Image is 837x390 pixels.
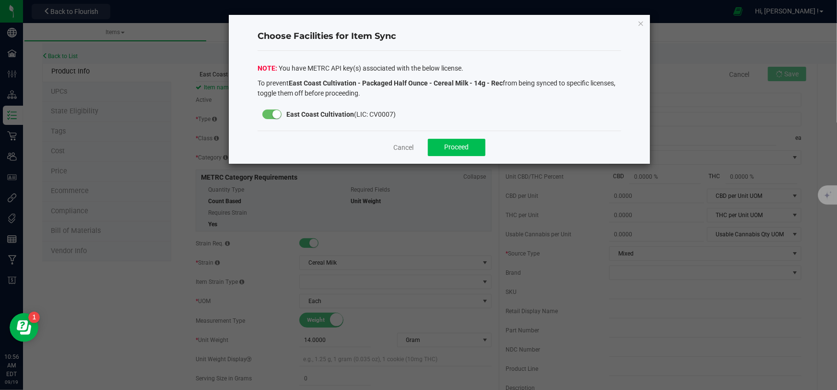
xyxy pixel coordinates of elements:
p: To prevent from being synced to specific licenses, toggle them off before proceeding. [258,78,621,98]
div: You have METRC API key(s) associated with the below license. [258,63,621,101]
iframe: Resource center unread badge [28,312,40,323]
strong: East Coast Cultivation [286,110,354,118]
h4: Choose Facilities for Item Sync [258,30,621,43]
button: Close modal [637,17,644,29]
button: Proceed [428,139,485,156]
span: (LIC: CV0007) [286,110,396,118]
strong: East Coast Cultivation - Packaged Half Ounce - Cereal Milk - 14g - Rec [289,79,503,87]
span: Proceed [445,143,469,151]
iframe: Resource center [10,313,38,342]
a: Cancel [393,143,413,152]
